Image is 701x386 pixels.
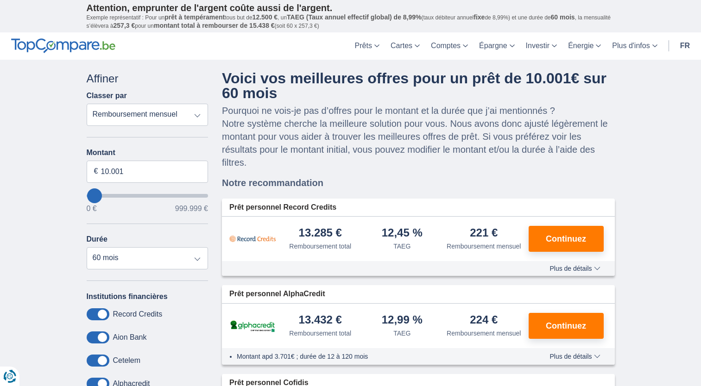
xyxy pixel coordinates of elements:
[529,226,604,252] button: Continuez
[113,356,141,365] label: Cetelem
[382,227,423,240] div: 12,45 %
[229,227,276,250] img: pret personnel Record Credits
[349,32,385,60] a: Prêts
[447,329,521,338] div: Remboursement mensuel
[299,227,342,240] div: 13.285 €
[520,32,563,60] a: Investir
[87,2,615,13] p: Attention, emprunter de l'argent coûte aussi de l'argent.
[393,242,410,251] div: TAEG
[546,322,586,330] span: Continuez
[87,71,208,87] div: Affiner
[470,314,498,327] div: 224 €
[382,314,423,327] div: 12,99 %
[393,329,410,338] div: TAEG
[154,22,275,29] span: montant total à rembourser de 15.438 €
[543,353,607,360] button: Plus de détails
[675,32,695,60] a: fr
[543,265,607,272] button: Plus de détails
[289,329,351,338] div: Remboursement total
[237,352,523,361] li: Montant apd 3.701€ ; durée de 12 à 120 mois
[253,13,278,21] span: 12.500 €
[229,319,276,333] img: pret personnel AlphaCredit
[222,71,615,100] h4: Voici vos meilleures offres pour un prêt de 10.001€ sur 60 mois
[113,333,147,342] label: Aion Bank
[549,353,600,360] span: Plus de détails
[549,265,600,272] span: Plus de détails
[113,310,163,318] label: Record Credits
[289,242,351,251] div: Remboursement total
[562,32,606,60] a: Énergie
[529,313,604,339] button: Continuez
[87,293,168,301] label: Institutions financières
[385,32,425,60] a: Cartes
[222,104,615,169] p: Pourquoi ne vois-je pas d’offres pour le montant et la durée que j’ai mentionnés ? Notre système ...
[114,22,135,29] span: 257,3 €
[87,92,127,100] label: Classer par
[447,242,521,251] div: Remboursement mensuel
[87,235,107,243] label: Durée
[474,13,485,21] span: fixe
[470,227,498,240] div: 221 €
[229,289,325,299] span: Prêt personnel AlphaCredit
[474,32,520,60] a: Épargne
[94,166,98,177] span: €
[425,32,474,60] a: Comptes
[87,205,97,212] span: 0 €
[87,13,615,30] p: Exemple représentatif : Pour un tous but de , un (taux débiteur annuel de 8,99%) et une durée de ...
[546,235,586,243] span: Continuez
[87,149,208,157] label: Montant
[551,13,575,21] span: 60 mois
[606,32,663,60] a: Plus d'infos
[299,314,342,327] div: 13.432 €
[11,38,115,53] img: TopCompare
[87,194,208,198] input: wantToBorrow
[164,13,225,21] span: prêt à tempérament
[287,13,421,21] span: TAEG (Taux annuel effectif global) de 8,99%
[229,202,336,213] span: Prêt personnel Record Credits
[175,205,208,212] span: 999.999 €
